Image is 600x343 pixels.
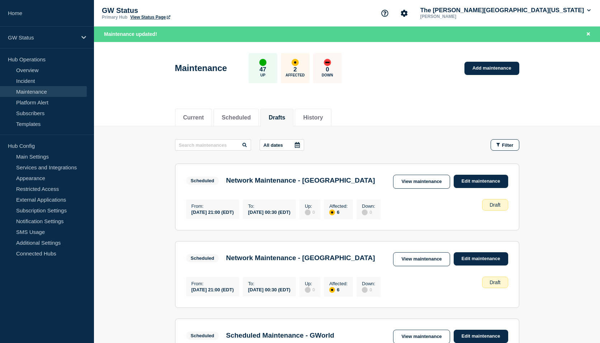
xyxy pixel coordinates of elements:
[226,177,375,184] h3: Network Maintenance - [GEOGRAPHIC_DATA]
[329,210,335,215] div: affected
[305,286,315,293] div: 0
[183,114,204,121] button: Current
[292,59,299,66] div: affected
[362,210,368,215] div: disabled
[393,252,450,266] a: View maintenance
[226,332,334,339] h3: Scheduled Maintenance - GWorld
[259,66,266,73] p: 47
[192,203,234,209] p: From :
[454,252,508,266] a: Edit maintenance
[130,15,170,20] a: View Status Page
[377,6,392,21] button: Support
[362,287,368,293] div: disabled
[502,142,514,148] span: Filter
[329,286,348,293] div: 6
[305,210,311,215] div: disabled
[303,114,323,121] button: History
[260,139,304,151] button: All dates
[285,73,304,77] p: Affected
[260,73,265,77] p: Up
[454,175,508,188] a: Edit maintenance
[192,209,234,215] div: [DATE] 21:00 (EDT)
[362,281,375,286] p: Down :
[491,139,519,151] button: Filter
[264,142,283,148] p: All dates
[362,209,375,215] div: 0
[222,114,251,121] button: Scheduled
[326,66,329,73] p: 0
[324,59,331,66] div: down
[191,333,214,338] div: Scheduled
[305,203,315,209] p: Up :
[8,34,77,41] p: GW Status
[329,203,348,209] p: Affected :
[102,15,127,20] p: Primary Hub
[175,63,227,73] h1: Maintenance
[226,254,375,262] h3: Network Maintenance - [GEOGRAPHIC_DATA]
[248,281,290,286] p: To :
[293,66,297,73] p: 2
[192,281,234,286] p: From :
[362,203,375,209] p: Down :
[482,277,508,288] div: Draft
[102,6,245,15] p: GW Status
[584,30,593,38] button: Close banner
[419,7,592,14] button: The [PERSON_NAME][GEOGRAPHIC_DATA][US_STATE]
[248,209,290,215] div: [DATE] 00:30 (EDT)
[329,281,348,286] p: Affected :
[305,209,315,215] div: 0
[362,286,375,293] div: 0
[248,203,290,209] p: To :
[322,73,333,77] p: Down
[248,286,290,292] div: [DATE] 00:30 (EDT)
[175,139,251,151] input: Search maintenances
[259,59,266,66] div: up
[454,330,508,343] a: Edit maintenance
[397,6,412,21] button: Account settings
[191,255,214,261] div: Scheduled
[329,287,335,293] div: affected
[419,14,493,19] p: [PERSON_NAME]
[305,281,315,286] p: Up :
[464,62,519,75] a: Add maintenance
[393,175,450,189] a: View maintenance
[305,287,311,293] div: disabled
[329,209,348,215] div: 6
[104,31,157,37] span: Maintenance updated!
[482,199,508,211] div: Draft
[191,178,214,183] div: Scheduled
[192,286,234,292] div: [DATE] 21:00 (EDT)
[269,114,285,121] button: Drafts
